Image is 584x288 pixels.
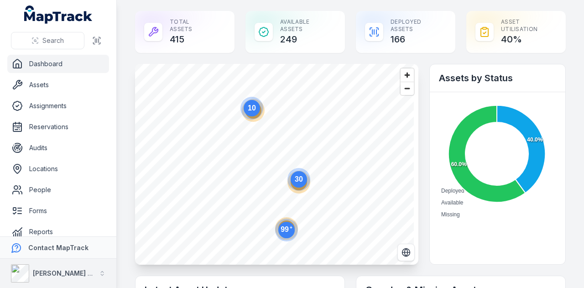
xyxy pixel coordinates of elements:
text: 30 [295,175,303,183]
button: Switch to Satellite View [397,244,415,261]
a: Reports [7,223,109,241]
button: Zoom in [401,68,414,82]
span: Search [42,36,64,45]
h2: Assets by Status [439,72,556,84]
a: Dashboard [7,55,109,73]
a: People [7,181,109,199]
span: Missing [441,211,460,218]
strong: Contact MapTrack [28,244,89,251]
a: Reservations [7,118,109,136]
text: 99 [281,225,292,233]
a: Forms [7,202,109,220]
a: Assets [7,76,109,94]
span: Available [441,199,463,206]
a: Locations [7,160,109,178]
a: Audits [7,139,109,157]
span: Deployed [441,188,464,194]
a: MapTrack [24,5,93,24]
button: Search [11,32,84,49]
button: Zoom out [401,82,414,95]
a: Assignments [7,97,109,115]
strong: [PERSON_NAME] Group [33,269,108,277]
canvas: Map [135,64,414,265]
text: 10 [248,104,256,112]
tspan: + [290,225,292,230]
